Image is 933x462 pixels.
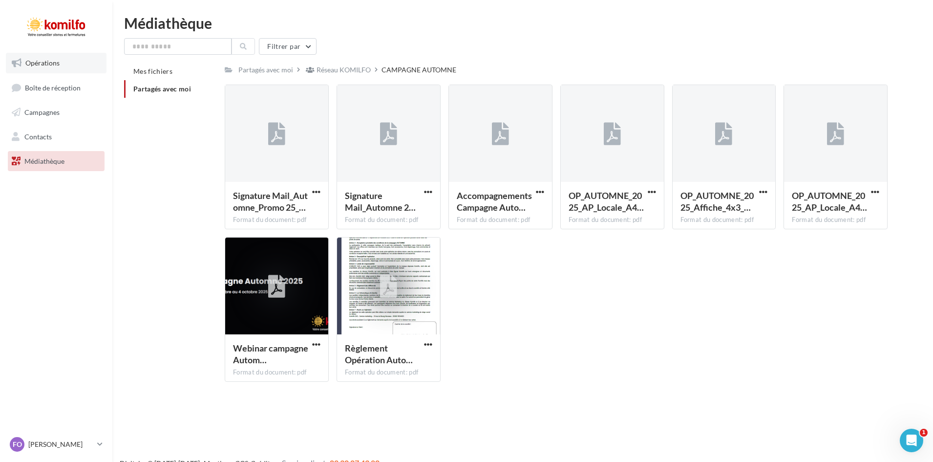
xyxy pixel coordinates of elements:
div: Format du document: pdf [233,216,320,224]
span: Signature Mail_Automne_Promo 25_3681x1121 [233,190,308,213]
span: Campagnes [24,108,60,116]
a: Médiathèque [6,151,106,172]
div: CAMPAGNE AUTOMNE [382,65,456,75]
span: Partagés avec moi [133,85,191,93]
span: Boîte de réception [25,83,81,91]
span: Contacts [24,132,52,141]
div: Format du document: pdf [680,216,768,224]
button: Filtrer par [259,38,317,55]
iframe: Intercom live chat [900,429,923,452]
div: Partagés avec moi [238,65,293,75]
div: Format du document: pdf [233,368,320,377]
span: Médiathèque [24,156,64,165]
a: Fo [PERSON_NAME] [8,435,105,454]
a: Contacts [6,127,106,147]
span: Mes fichiers [133,67,172,75]
span: Accompagnements Campagne Automne 2025 (2) [457,190,532,213]
div: Réseau KOMILFO [317,65,371,75]
span: OP_AUTOMNE_2025_AP_Locale_A4_Portrait_HD [569,190,644,213]
a: Opérations [6,53,106,73]
div: Format du document: pdf [569,216,656,224]
p: [PERSON_NAME] [28,440,93,449]
a: Campagnes [6,102,106,123]
span: Fo [13,440,22,449]
div: Médiathèque [124,16,921,30]
span: Signature Mail_Automne 25_3681x1121 [345,190,416,213]
div: Format du document: pdf [457,216,544,224]
div: Format du document: pdf [792,216,879,224]
span: Opérations [25,59,60,67]
span: Règlement Opération Automne 2025 [345,343,413,365]
span: Webinar campagne Automne 25 V2 [233,343,308,365]
div: Format du document: pdf [345,216,432,224]
a: Boîte de réception [6,77,106,98]
span: OP_AUTOMNE_2025_Affiche_4x3_HD [680,190,754,213]
div: Format du document: pdf [345,368,432,377]
span: OP_AUTOMNE_2025_AP_Locale_A4_Paysage_HD [792,190,867,213]
span: 1 [920,429,928,437]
